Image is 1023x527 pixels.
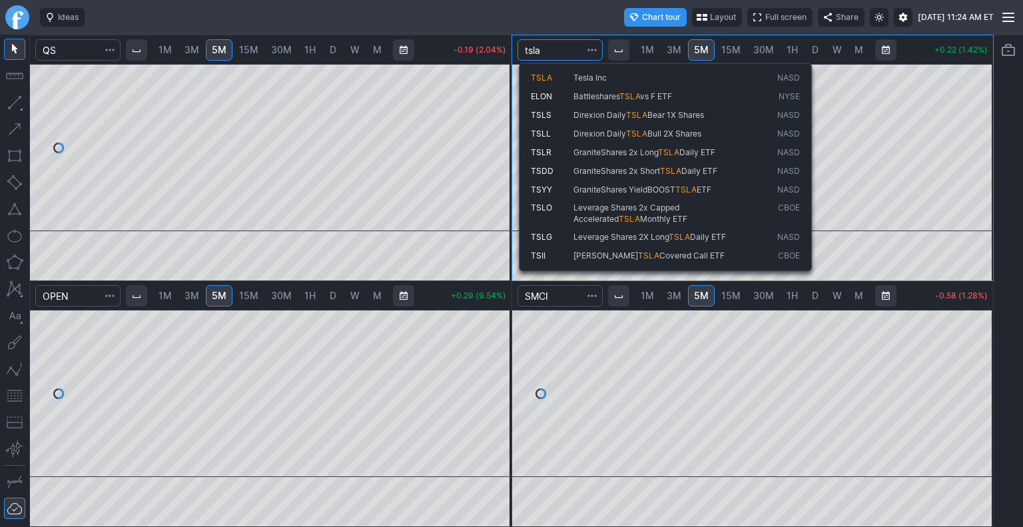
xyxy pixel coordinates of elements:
[778,251,800,262] span: CBOE
[647,129,701,139] span: Bull 2X Shares
[206,39,232,61] a: 5M
[298,39,322,61] a: 1H
[4,438,25,460] button: Anchored VWAP
[635,39,660,61] a: 1M
[849,285,870,306] a: M
[777,232,800,243] span: NASD
[573,251,638,261] span: [PERSON_NAME]
[836,11,858,24] span: Share
[608,39,629,61] button: Interval
[747,285,780,306] a: 30M
[833,44,842,55] span: W
[787,290,798,301] span: 1H
[573,73,607,83] span: Tesla Inc
[805,39,826,61] a: D
[781,39,804,61] a: 1H
[531,251,545,261] span: TSII
[658,147,679,157] span: TSLA
[35,285,121,306] input: Search
[918,11,994,24] span: [DATE] 11:24 AM ET
[4,358,25,380] button: Elliott waves
[265,39,298,61] a: 30M
[126,285,147,306] button: Interval
[517,285,603,306] input: Search
[4,471,25,492] button: Drawing mode: Single
[777,185,800,196] span: NASD
[692,8,742,27] button: Layout
[233,39,264,61] a: 15M
[212,290,226,301] span: 5M
[239,44,258,55] span: 15M
[531,185,552,195] span: TSYY
[40,8,85,27] button: Ideas
[777,129,800,140] span: NASD
[373,290,382,301] span: M
[573,110,626,120] span: Direxion Daily
[573,147,658,157] span: GraniteShares 2x Long
[350,44,360,55] span: W
[159,290,172,301] span: 1M
[573,203,679,224] span: Leverage Shares 2x Capped Accelerated
[675,185,697,195] span: TSLA
[531,166,553,176] span: TSDD
[393,39,414,61] button: Range
[619,91,640,101] span: TSLA
[647,110,704,120] span: Bear 1X Shares
[778,203,800,225] span: CBOE
[583,39,601,61] button: Search
[322,39,344,61] a: D
[271,290,292,301] span: 30M
[35,39,121,61] input: Search
[849,39,870,61] a: M
[4,145,25,167] button: Rectangle
[573,166,660,176] span: GraniteShares 2x Short
[635,285,660,306] a: 1M
[854,290,863,301] span: M
[159,44,172,55] span: 1M
[777,147,800,159] span: NASD
[753,290,774,301] span: 30M
[239,290,258,301] span: 15M
[4,498,25,519] button: Drawings Autosave: On
[5,5,29,29] a: Finviz.com
[531,129,551,139] span: TSLL
[184,290,199,301] span: 3M
[350,290,360,301] span: W
[206,285,232,306] a: 5M
[366,39,388,61] a: M
[322,285,344,306] a: D
[271,44,292,55] span: 30M
[935,292,988,300] p: -0.58 (1.28%)
[517,39,603,61] input: Search
[694,290,709,301] span: 5M
[661,285,687,306] a: 3M
[583,285,601,306] button: Search
[787,44,798,55] span: 1H
[690,232,726,242] span: Daily ETF
[747,8,813,27] button: Full screen
[58,11,79,24] span: Ideas
[4,92,25,113] button: Line
[4,172,25,193] button: Rotated rectangle
[298,285,322,306] a: 1H
[661,39,687,61] a: 3M
[4,65,25,87] button: Measure
[4,332,25,353] button: Brush
[531,91,552,101] span: ELON
[265,285,298,306] a: 30M
[531,147,551,157] span: TSLR
[641,44,654,55] span: 1M
[531,203,552,213] span: TSLO
[454,46,506,54] p: -0.19 (2.04%)
[715,285,747,306] a: 15M
[660,166,681,176] span: TSLA
[640,91,672,101] span: vs F ETF
[710,11,736,24] span: Layout
[640,214,687,224] span: Monthly ETF
[4,385,25,406] button: Fibonacci retracements
[812,44,819,55] span: D
[626,110,647,120] span: TSLA
[101,285,119,306] button: Search
[642,11,681,24] span: Chart tour
[669,232,690,242] span: TSLA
